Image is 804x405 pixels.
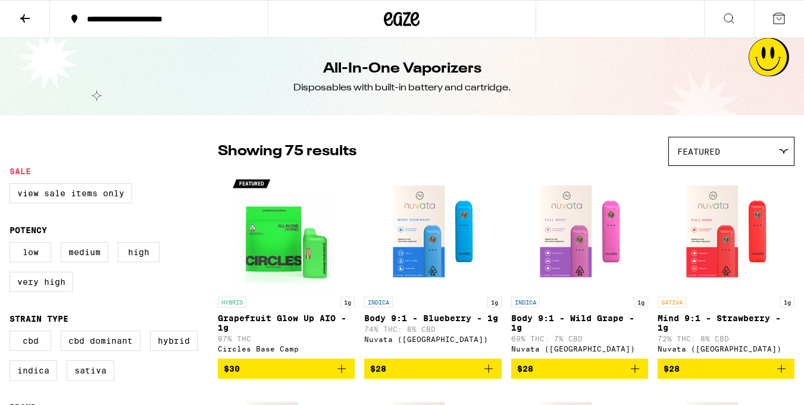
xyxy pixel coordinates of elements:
p: Grapefruit Glow Up AIO - 1g [218,313,355,332]
div: Disposables with built-in battery and cartridge. [293,81,511,95]
legend: Potency [10,225,47,235]
label: High [118,242,159,262]
p: Body 9:1 - Blueberry - 1g [364,313,501,323]
label: Very High [10,272,73,292]
label: Indica [10,360,57,381]
p: 1g [634,297,648,307]
p: Body 9:1 - Wild Grape - 1g [511,313,648,332]
a: Open page for Body 9:1 - Wild Grape - 1g from Nuvata (CA) [511,172,648,359]
p: INDICA [364,297,393,307]
label: Low [10,242,51,262]
img: Nuvata (CA) - Mind 9:1 - Strawberry - 1g [667,172,786,291]
p: HYBRID [218,297,246,307]
a: Open page for Grapefruit Glow Up AIO - 1g from Circles Base Camp [218,172,355,359]
span: $28 [517,364,533,373]
a: Open page for Body 9:1 - Blueberry - 1g from Nuvata (CA) [364,172,501,359]
h1: All-In-One Vaporizers [323,59,481,79]
button: Add to bag [511,359,648,379]
p: 1g [487,297,502,307]
label: CBD [10,331,51,351]
p: 1g [340,297,355,307]
div: Nuvata ([GEOGRAPHIC_DATA]) [364,335,501,343]
img: Nuvata (CA) - Body 9:1 - Blueberry - 1g [373,172,492,291]
legend: Strain Type [10,314,68,324]
p: 87% THC [218,335,355,343]
div: Nuvata ([GEOGRAPHIC_DATA]) [658,345,794,353]
span: $28 [370,364,386,373]
label: CBD Dominant [61,331,140,351]
button: Add to bag [364,359,501,379]
legend: Sale [10,167,31,176]
label: Medium [61,242,108,262]
button: Add to bag [218,359,355,379]
button: Add to bag [658,359,794,379]
div: Nuvata ([GEOGRAPHIC_DATA]) [511,345,648,353]
p: 74% THC: 8% CBD [364,325,501,333]
p: INDICA [511,297,540,307]
p: SATIVA [658,297,686,307]
label: Sativa [67,360,114,381]
span: Featured [677,147,720,156]
p: Showing 75 results [218,142,356,162]
img: Circles Base Camp - Grapefruit Glow Up AIO - 1g [227,172,346,291]
label: View Sale Items Only [10,183,132,203]
a: Open page for Mind 9:1 - Strawberry - 1g from Nuvata (CA) [658,172,794,359]
p: 72% THC: 8% CBD [658,335,794,343]
div: Circles Base Camp [218,345,355,353]
img: Nuvata (CA) - Body 9:1 - Wild Grape - 1g [520,172,639,291]
p: 1g [780,297,794,307]
label: Hybrid [150,331,198,351]
p: 69% THC: 7% CBD [511,335,648,343]
span: $28 [664,364,680,373]
p: Mind 9:1 - Strawberry - 1g [658,313,794,332]
span: $30 [224,364,240,373]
